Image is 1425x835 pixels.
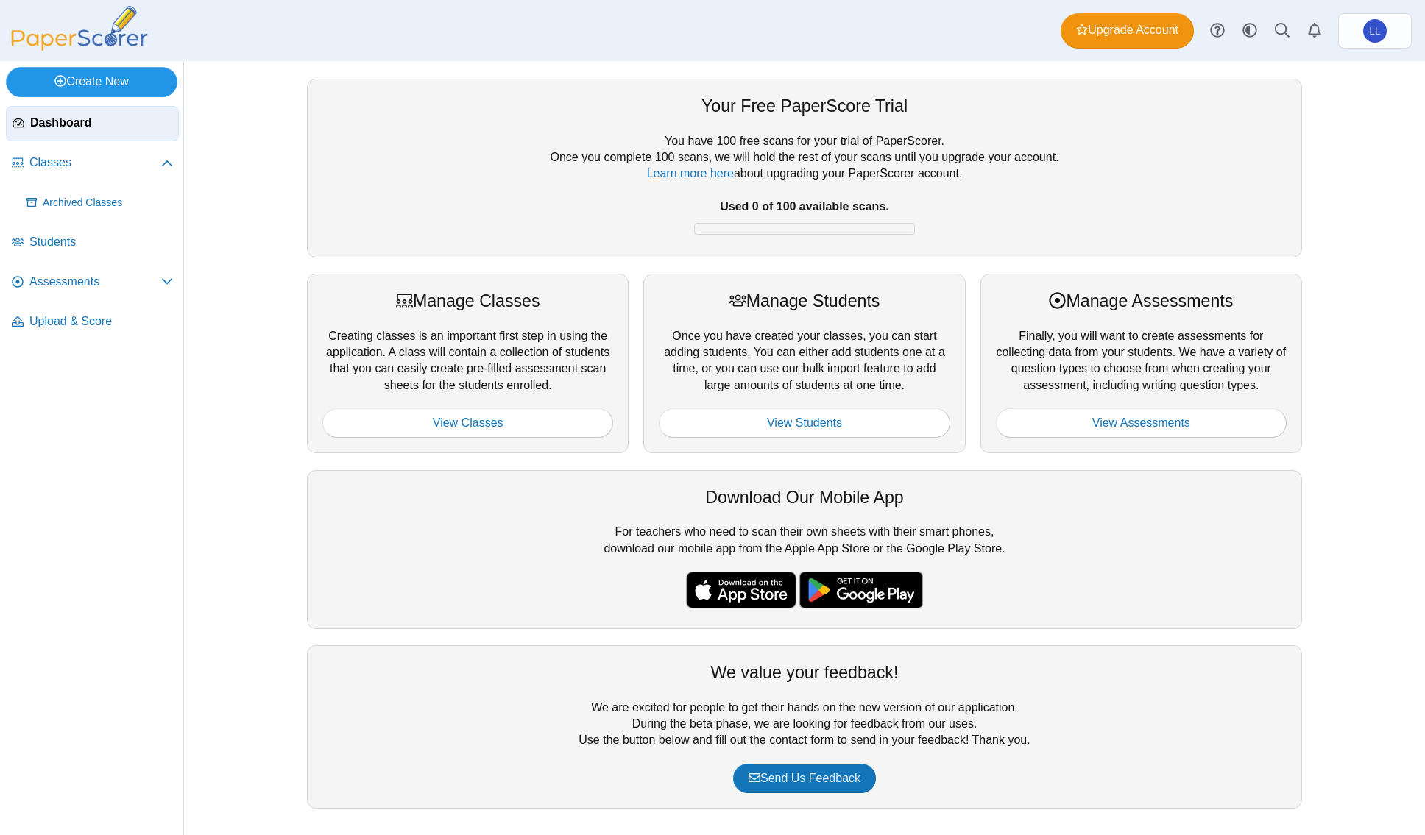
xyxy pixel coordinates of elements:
a: Upgrade Account [1061,13,1194,49]
span: Upgrade Account [1076,22,1178,38]
span: Upload & Score [29,313,173,330]
div: Manage Classes [322,289,613,313]
a: Send Us Feedback [733,764,876,793]
a: Alerts [1298,15,1331,47]
a: Students [6,225,179,260]
div: We value your feedback! [322,661,1287,684]
a: Assessments [6,265,179,300]
div: Manage Assessments [996,289,1287,313]
a: Create New [6,67,177,96]
a: Classes [6,146,179,181]
span: Louise Luk [1369,26,1381,36]
a: View Students [659,408,950,438]
span: Louise Luk [1363,19,1387,43]
div: Your Free PaperScore Trial [322,94,1287,118]
div: For teachers who need to scan their own sheets with their smart phones, download our mobile app f... [307,470,1302,629]
div: Once you have created your classes, you can start adding students. You can either add students on... [643,274,965,453]
a: Learn more here [647,167,734,180]
span: Send Us Feedback [749,772,860,784]
span: Assessments [29,274,161,290]
span: Archived Classes [43,196,173,210]
span: Classes [29,154,161,171]
span: Students [29,234,173,250]
a: Dashboard [6,106,179,141]
a: Louise Luk [1338,13,1412,49]
a: Archived Classes [21,185,179,221]
img: PaperScorer [6,6,153,51]
div: Download Our Mobile App [322,486,1287,509]
div: Creating classes is an important first step in using the application. A class will contain a coll... [307,274,629,453]
img: apple-store-badge.svg [686,572,796,608]
a: View Classes [322,408,613,438]
div: You have 100 free scans for your trial of PaperScorer. Once you complete 100 scans, we will hold ... [322,133,1287,242]
img: google-play-badge.png [799,572,923,608]
div: We are excited for people to get their hands on the new version of our application. During the be... [307,645,1302,809]
div: Finally, you will want to create assessments for collecting data from your students. We have a va... [980,274,1302,453]
a: PaperScorer [6,40,153,53]
div: Manage Students [659,289,950,313]
a: View Assessments [996,408,1287,438]
b: Used 0 of 100 available scans. [720,200,888,213]
a: Upload & Score [6,305,179,340]
span: Dashboard [30,115,172,131]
